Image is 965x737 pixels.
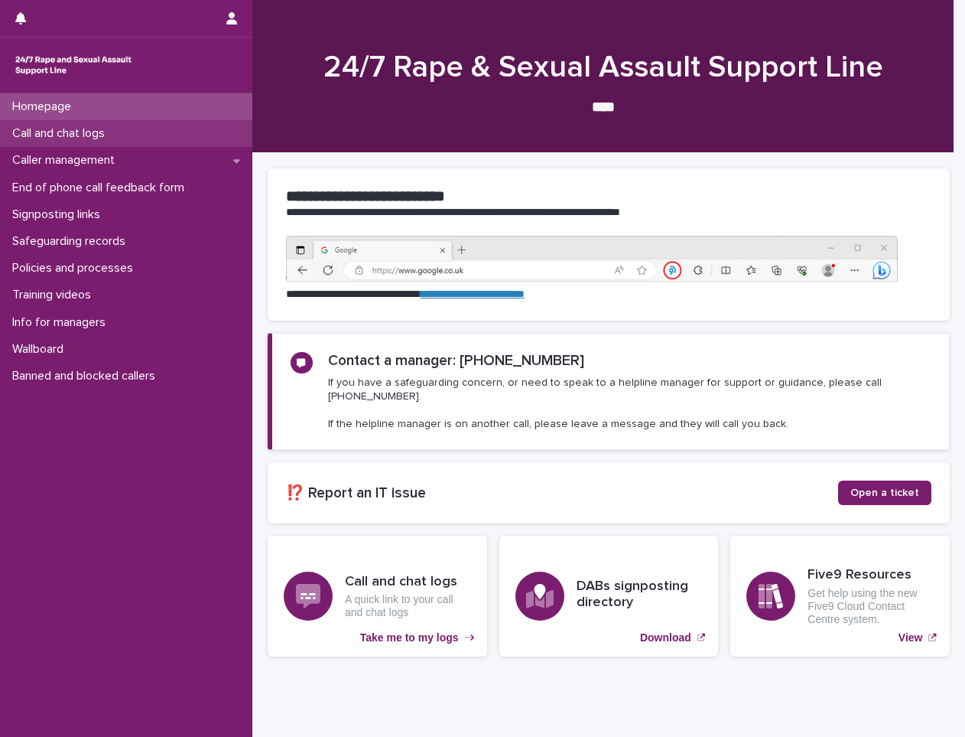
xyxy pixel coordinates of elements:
[577,579,703,611] h3: DABs signposting directory
[6,315,118,330] p: Info for managers
[6,288,103,302] p: Training videos
[268,536,487,657] a: Take me to my logs
[345,593,471,619] p: A quick link to your call and chat logs
[12,50,135,80] img: rhQMoQhaT3yELyF149Cw
[6,181,197,195] p: End of phone call feedback form
[807,587,934,625] p: Get help using the new Five9 Cloud Contact Centre system.
[6,261,145,276] p: Policies and processes
[328,352,584,370] h2: Contact a manager: [PHONE_NUMBER]
[6,126,117,141] p: Call and chat logs
[807,567,934,584] h3: Five9 Resources
[328,376,931,432] p: If you have a safeguarding concern, or need to speak to a helpline manager for support or guidanc...
[286,236,898,282] img: https%3A%2F%2Fcdn.document360.io%2F0deca9d6-0dac-4e56-9e8f-8d9979bfce0e%2FImages%2FDocumentation%...
[6,99,83,114] p: Homepage
[499,536,719,657] a: Download
[838,481,931,505] a: Open a ticket
[360,631,459,644] p: Take me to my logs
[6,207,112,222] p: Signposting links
[898,631,923,644] p: View
[268,49,938,86] h1: 24/7 Rape & Sexual Assault Support Line
[730,536,950,657] a: View
[345,574,471,591] h3: Call and chat logs
[286,484,838,502] h2: ⁉️ Report an IT issue
[850,488,919,498] span: Open a ticket
[6,342,76,357] p: Wallboard
[6,153,127,168] p: Caller management
[640,631,691,644] p: Download
[6,369,167,383] p: Banned and blocked callers
[6,234,138,249] p: Safeguarding records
